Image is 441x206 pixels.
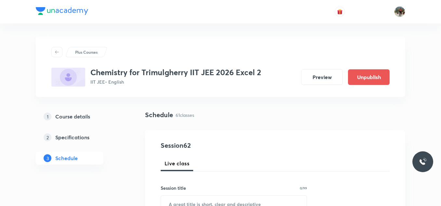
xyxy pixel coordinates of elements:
button: Unpublish [348,69,390,85]
h5: Course details [55,113,90,120]
a: 1Course details [36,110,124,123]
p: 0/99 [300,186,307,190]
h6: Session title [161,185,186,191]
img: ttu [419,158,427,166]
h4: Schedule [145,110,173,120]
h3: Chemistry for Trimulgherry IIT JEE 2026 Excel 2 [90,68,261,77]
span: Live class [165,159,189,167]
button: Preview [301,69,343,85]
h5: Specifications [55,133,89,141]
p: IIT JEE • English [90,78,261,85]
button: avatar [335,7,345,17]
p: 61 classes [176,112,194,118]
a: Company Logo [36,7,88,17]
p: 1 [44,113,51,120]
h5: Schedule [55,154,78,162]
a: 2Specifications [36,131,124,144]
p: 2 [44,133,51,141]
img: Shrikanth Reddy [394,6,405,17]
p: Plus Courses [75,49,98,55]
p: 3 [44,154,51,162]
img: 5BD3EE20-8668-46D9-ABDE-181D0DE25C77_plus.png [51,68,85,87]
h4: Session 62 [161,141,279,150]
img: avatar [337,9,343,15]
img: Company Logo [36,7,88,15]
